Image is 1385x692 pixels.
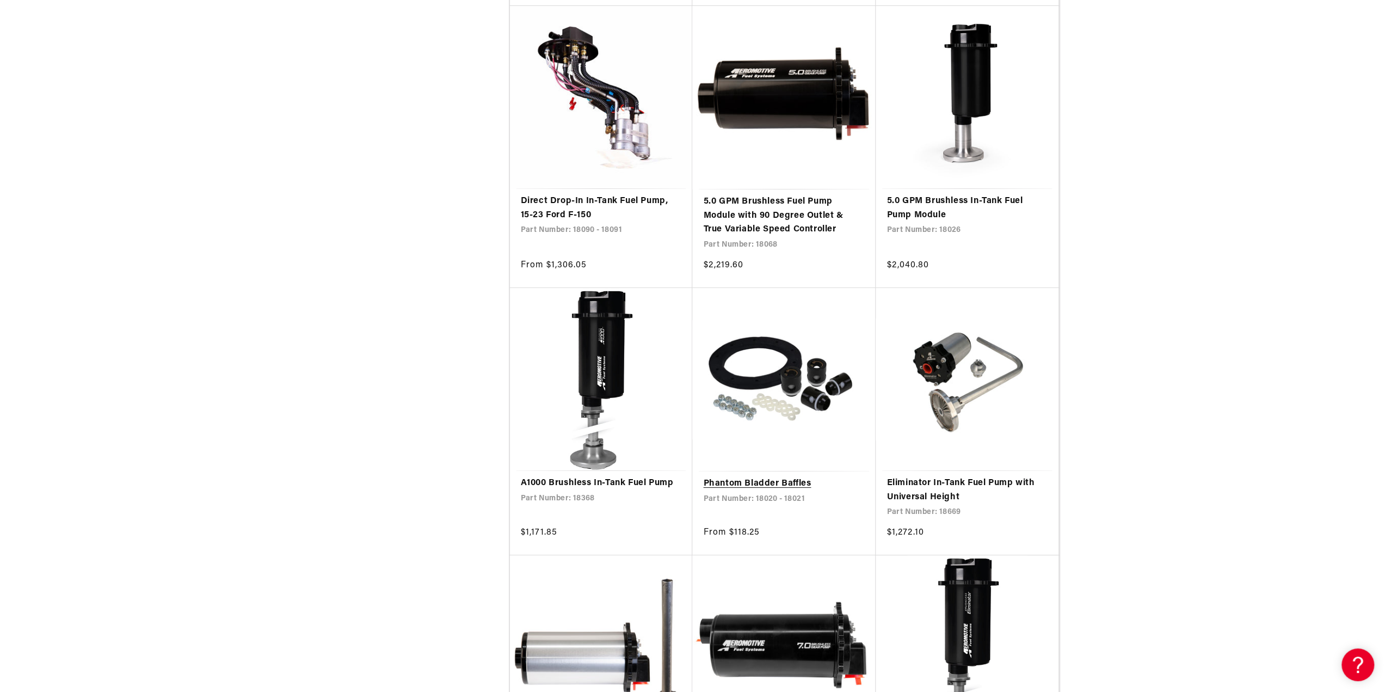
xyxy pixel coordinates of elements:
a: A1000 Brushless In-Tank Fuel Pump [521,476,682,491]
a: 5.0 GPM Brushless In-Tank Fuel Pump Module [887,194,1048,222]
a: Eliminator In-Tank Fuel Pump with Universal Height [887,476,1048,504]
a: Phantom Bladder Baffles [703,477,865,491]
a: Direct Drop-In In-Tank Fuel Pump, 15-23 Ford F-150 [521,194,682,222]
a: 5.0 GPM Brushless Fuel Pump Module with 90 Degree Outlet & True Variable Speed Controller [703,195,865,237]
